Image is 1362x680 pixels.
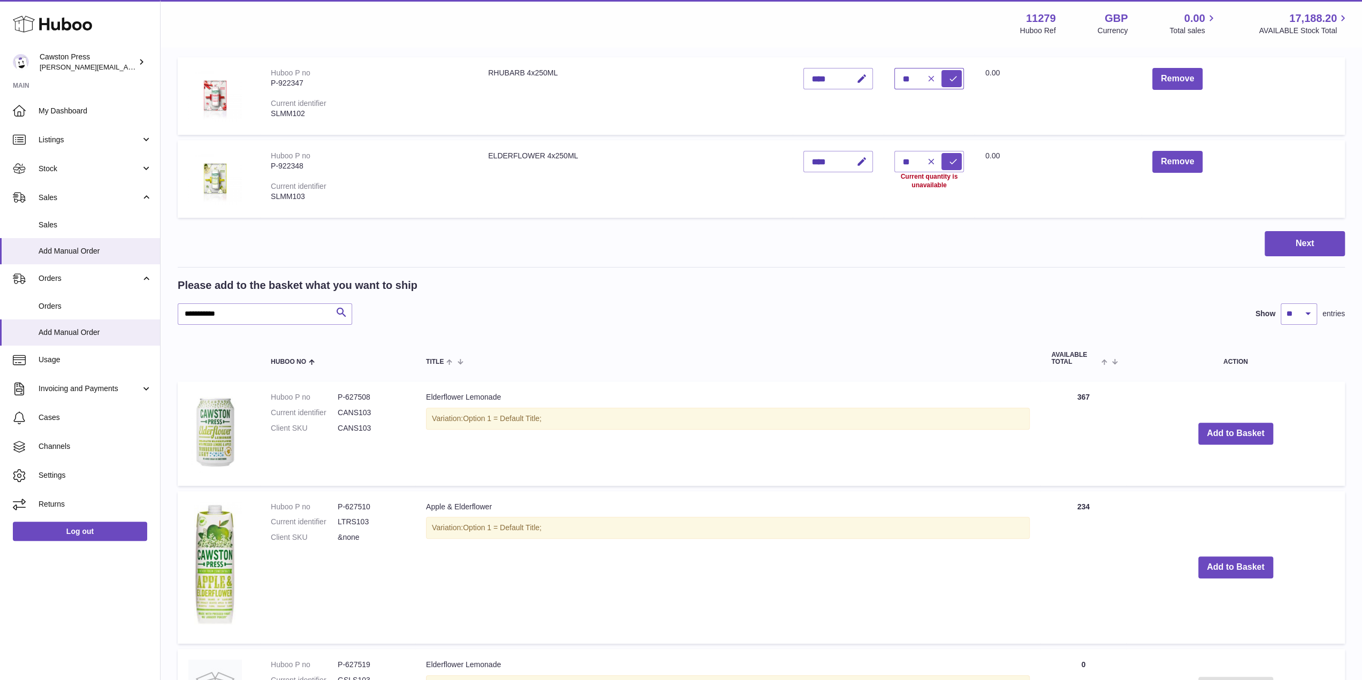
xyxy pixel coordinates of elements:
[40,52,136,72] div: Cawston Press
[1256,309,1275,319] label: Show
[894,172,964,189] div: Current quantity is unavailable
[39,106,152,116] span: My Dashboard
[1198,556,1273,578] button: Add to Basket
[1051,352,1099,365] span: AVAILABLE Total
[1198,423,1273,445] button: Add to Basket
[271,109,467,119] div: SLMM102
[1152,68,1203,90] button: Remove
[1322,309,1345,319] span: entries
[39,164,141,174] span: Stock
[39,355,152,365] span: Usage
[188,502,242,630] img: Apple & Elderflower
[39,470,152,480] span: Settings
[1289,11,1337,26] span: 17,188.20
[271,192,467,202] div: SLMM103
[188,68,242,121] img: RHUBARB 4x250ML
[1020,26,1056,36] div: Huboo Ref
[39,135,141,145] span: Listings
[338,408,405,418] dd: CANS103
[985,68,1000,77] span: 0.00
[338,517,405,527] dd: LTRS103
[13,54,29,70] img: thomas.carson@cawstonpress.com
[271,423,338,433] dt: Client SKU
[1098,26,1128,36] div: Currency
[39,499,152,509] span: Returns
[1259,11,1349,36] a: 17,188.20 AVAILABLE Stock Total
[271,408,338,418] dt: Current identifier
[39,412,152,423] span: Cases
[271,161,467,171] div: P-922348
[271,78,467,88] div: P-922347
[39,384,141,394] span: Invoicing and Payments
[271,182,326,190] div: Current identifier
[271,517,338,527] dt: Current identifier
[271,660,338,670] dt: Huboo P no
[415,381,1040,485] td: Elderflower Lemonade
[338,392,405,402] dd: P-627508
[338,532,405,543] dd: &none
[477,140,793,218] td: ELDERFLOWER 4x250ML
[271,358,306,365] span: Huboo no
[338,502,405,512] dd: P-627510
[1184,11,1205,26] span: 0.00
[985,151,1000,160] span: 0.00
[338,423,405,433] dd: CANS103
[39,220,152,230] span: Sales
[1259,26,1349,36] span: AVAILABLE Stock Total
[1040,381,1126,485] td: 367
[426,408,1030,430] div: Variation:
[426,358,444,365] span: Title
[338,660,405,670] dd: P-627519
[13,522,147,541] a: Log out
[477,57,793,135] td: RHUBARB 4x250ML
[1169,11,1217,36] a: 0.00 Total sales
[39,301,152,311] span: Orders
[178,278,417,293] h2: Please add to the basket what you want to ship
[271,68,310,77] div: Huboo P no
[1126,341,1345,376] th: Action
[271,502,338,512] dt: Huboo P no
[271,392,338,402] dt: Huboo P no
[1026,11,1056,26] strong: 11279
[1040,491,1126,644] td: 234
[39,193,141,203] span: Sales
[463,414,542,423] span: Option 1 = Default Title;
[40,63,272,71] span: [PERSON_NAME][EMAIL_ADDRESS][PERSON_NAME][DOMAIN_NAME]
[1105,11,1128,26] strong: GBP
[463,523,542,532] span: Option 1 = Default Title;
[39,246,152,256] span: Add Manual Order
[39,273,141,284] span: Orders
[1152,151,1203,173] button: Remove
[39,327,152,338] span: Add Manual Order
[1169,26,1217,36] span: Total sales
[188,151,242,204] img: ELDERFLOWER 4x250ML
[271,99,326,108] div: Current identifier
[1265,231,1345,256] button: Next
[271,151,310,160] div: Huboo P no
[415,491,1040,644] td: Apple & Elderflower
[39,441,152,452] span: Channels
[426,517,1030,539] div: Variation:
[271,532,338,543] dt: Client SKU
[188,392,242,472] img: Elderflower Lemonade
